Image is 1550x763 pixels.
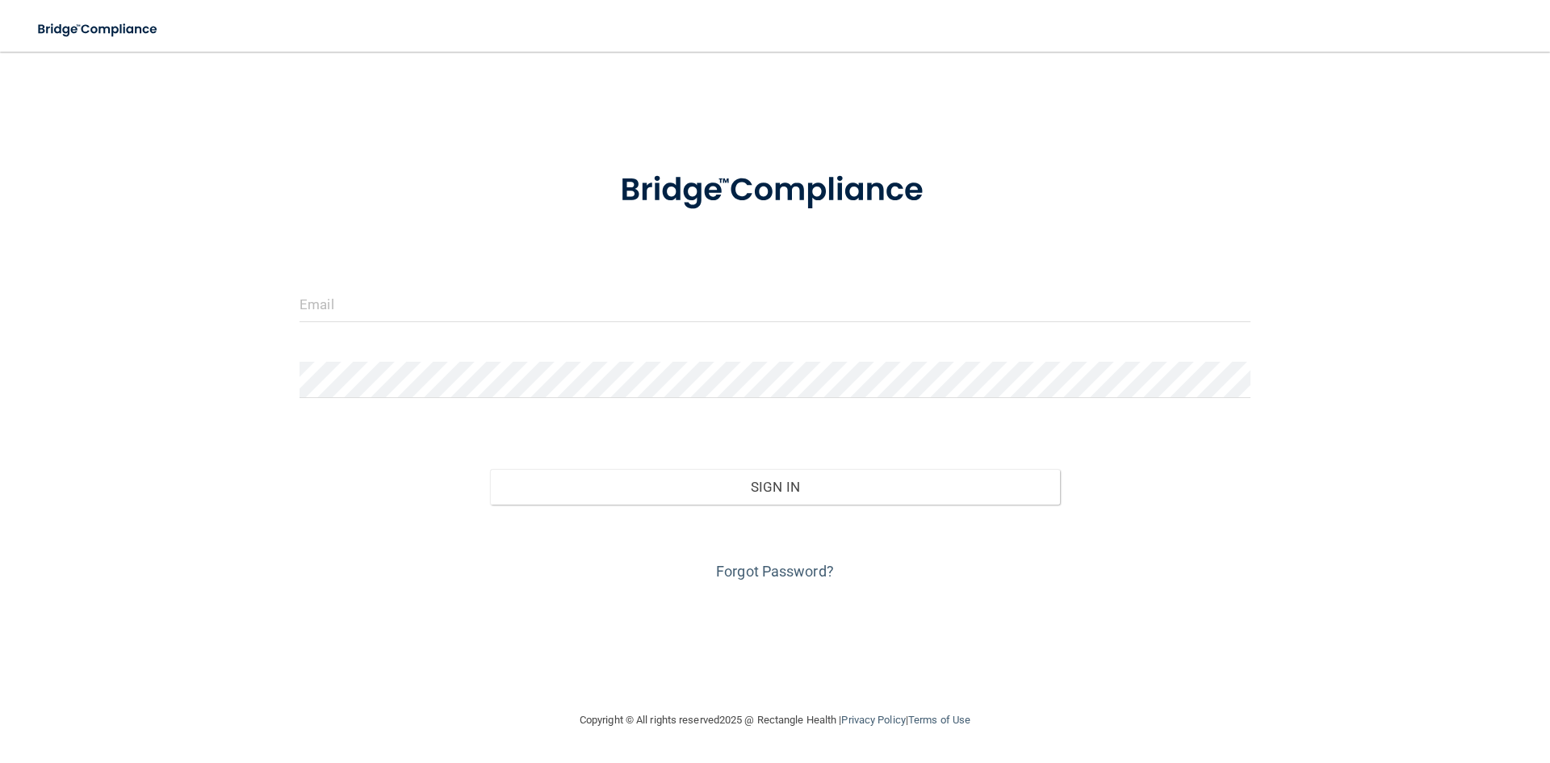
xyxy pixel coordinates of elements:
[300,286,1250,322] input: Email
[716,563,834,580] a: Forgot Password?
[480,694,1070,746] div: Copyright © All rights reserved 2025 @ Rectangle Health | |
[587,149,963,233] img: bridge_compliance_login_screen.278c3ca4.svg
[24,13,173,46] img: bridge_compliance_login_screen.278c3ca4.svg
[908,714,970,726] a: Terms of Use
[841,714,905,726] a: Privacy Policy
[490,469,1061,505] button: Sign In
